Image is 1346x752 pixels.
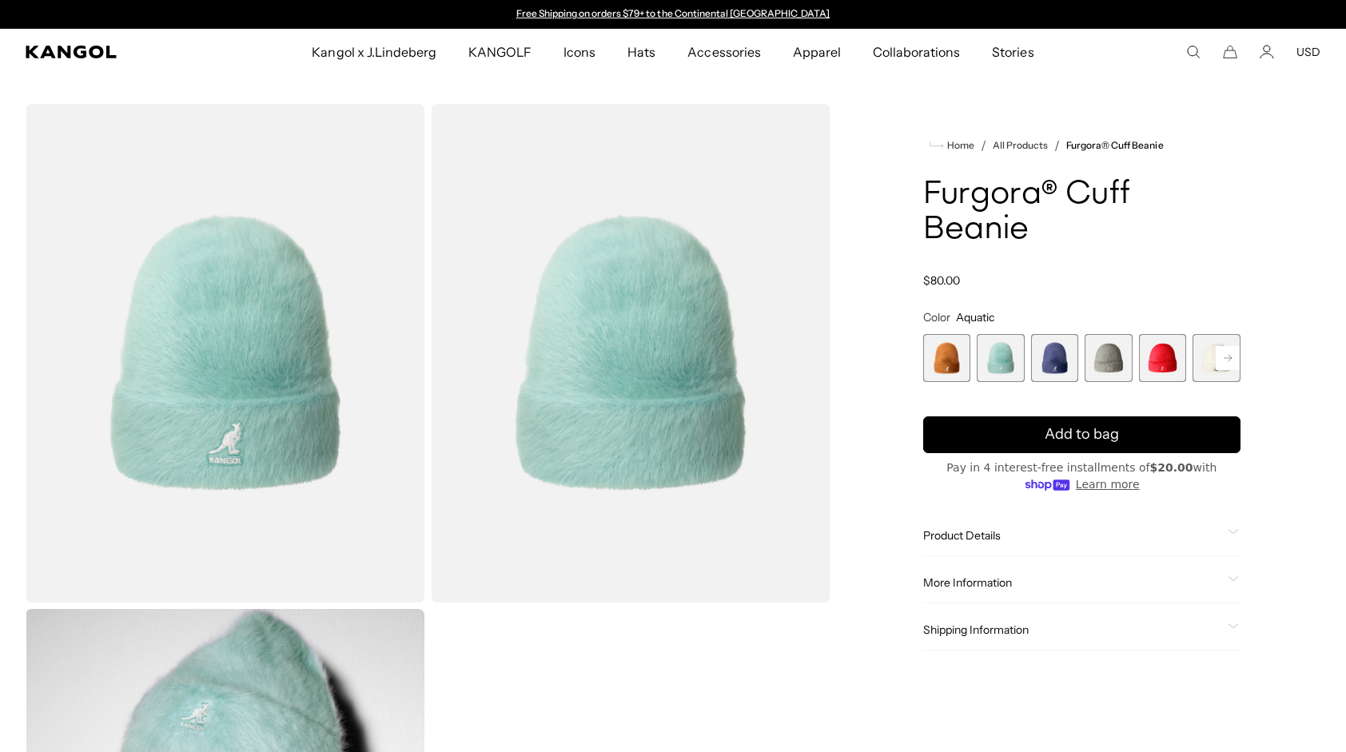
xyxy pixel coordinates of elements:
[1066,140,1164,151] a: Furgora® Cuff Beanie
[1045,424,1119,445] span: Add to bag
[923,273,960,288] span: $80.00
[563,29,595,75] span: Icons
[671,29,776,75] a: Accessories
[923,528,1222,543] span: Product Details
[516,7,830,19] a: Free Shipping on orders $79+ to the Continental [GEOGRAPHIC_DATA]
[993,140,1048,151] a: All Products
[1048,136,1060,155] li: /
[508,8,838,21] div: Announcement
[923,177,1241,248] h1: Furgora® Cuff Beanie
[923,334,971,382] div: 1 of 7
[974,136,986,155] li: /
[976,29,1049,75] a: Stories
[1031,334,1079,382] label: Hazy Indigo
[1223,45,1237,59] button: Cart
[956,310,994,324] span: Aquatic
[793,29,841,75] span: Apparel
[923,416,1241,453] button: Add to bag
[431,104,830,603] img: color-aquatic
[296,29,452,75] a: Kangol x J.Lindeberg
[992,29,1033,75] span: Stories
[1193,334,1240,382] div: 6 of 7
[923,310,950,324] span: Color
[923,136,1241,155] nav: breadcrumbs
[312,29,436,75] span: Kangol x J.Lindeberg
[1085,334,1133,382] label: Warm Grey
[777,29,857,75] a: Apparel
[452,29,548,75] a: KANGOLF
[687,29,760,75] span: Accessories
[1193,334,1240,382] label: Ivory
[1031,334,1079,382] div: 3 of 7
[26,46,206,58] a: Kangol
[977,334,1025,382] label: Aquatic
[468,29,532,75] span: KANGOLF
[508,8,838,21] slideshow-component: Announcement bar
[548,29,611,75] a: Icons
[508,8,838,21] div: 1 of 2
[930,138,974,153] a: Home
[1296,45,1320,59] button: USD
[26,104,424,603] img: color-aquatic
[857,29,976,75] a: Collaborations
[1139,334,1187,382] div: 5 of 7
[1186,45,1201,59] summary: Search here
[923,623,1222,637] span: Shipping Information
[977,334,1025,382] div: 2 of 7
[1085,334,1133,382] div: 4 of 7
[873,29,960,75] span: Collaborations
[923,575,1222,590] span: More Information
[1260,45,1274,59] a: Account
[923,334,971,382] label: Rustic Caramel
[1139,334,1187,382] label: Scarlet
[627,29,655,75] span: Hats
[611,29,671,75] a: Hats
[944,140,974,151] span: Home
